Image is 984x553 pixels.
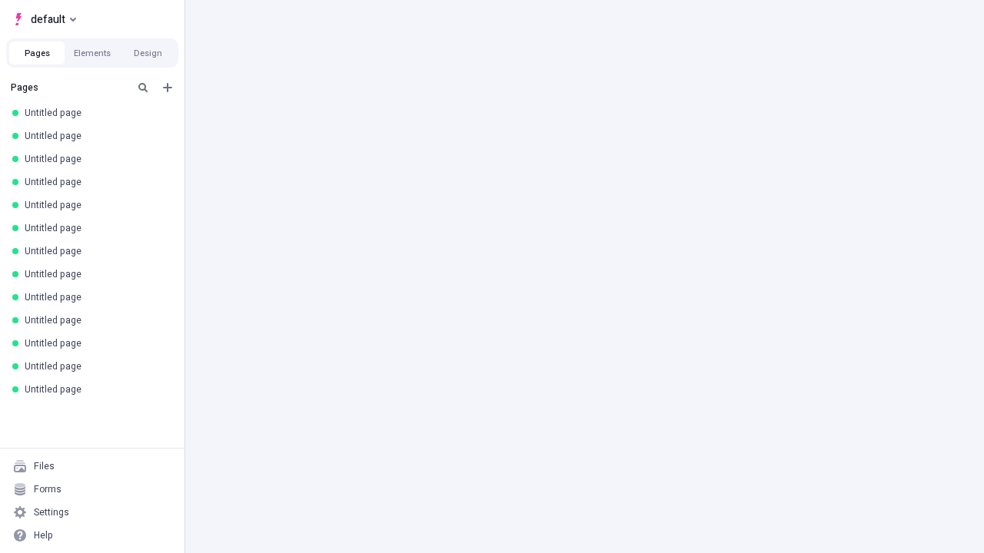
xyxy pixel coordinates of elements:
div: Untitled page [25,337,166,349]
span: default [31,10,65,28]
div: Untitled page [25,360,166,373]
div: Files [34,460,55,472]
div: Pages [11,81,128,94]
button: Add new [158,78,177,97]
button: Pages [9,41,65,65]
div: Untitled page [25,314,166,326]
div: Untitled page [25,245,166,257]
div: Untitled page [25,199,166,211]
button: Select site [6,8,82,31]
div: Untitled page [25,383,166,396]
button: Design [120,41,175,65]
button: Elements [65,41,120,65]
div: Untitled page [25,176,166,188]
div: Untitled page [25,222,166,234]
div: Settings [34,506,69,518]
div: Untitled page [25,107,166,119]
div: Untitled page [25,268,166,280]
div: Untitled page [25,153,166,165]
div: Untitled page [25,130,166,142]
div: Forms [34,483,61,495]
div: Help [34,529,53,541]
div: Untitled page [25,291,166,303]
